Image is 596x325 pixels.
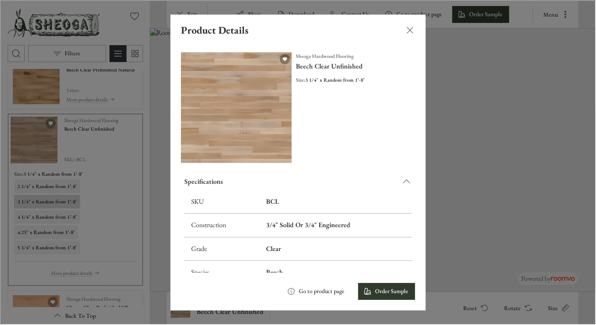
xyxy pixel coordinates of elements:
button: Add Beech Clear Unfinished to favorites [279,53,289,63]
p: SKU [190,196,252,205]
p: Go to product page [298,286,344,295]
h6: 3/4" Solid Or 3/4" Engineered [265,220,404,229]
p: Grade [190,243,252,253]
h6: Sheoga Hardwood Flooring [295,51,414,59]
div: Specifications [180,172,414,189]
button: Go to product page [281,282,350,299]
h6: BCL [265,196,404,205]
label: Product Details [180,23,248,36]
button: Close dialog [401,21,418,38]
p: Species [190,267,252,276]
button: Order Sample [357,282,414,299]
h6: 3 1/4" x Random from 1’-8’ [304,75,364,83]
h6: Beech [265,267,404,276]
h6: Beech Clear Unfinished [295,61,414,70]
p: Construction [190,220,252,229]
h6: Size : [295,75,304,83]
img: Beech Clear Unfinished. Link opens in a new window. [180,51,291,162]
h6: Clear [265,243,404,253]
div: Specifications [183,176,401,185]
p: Order Sample [374,286,407,295]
